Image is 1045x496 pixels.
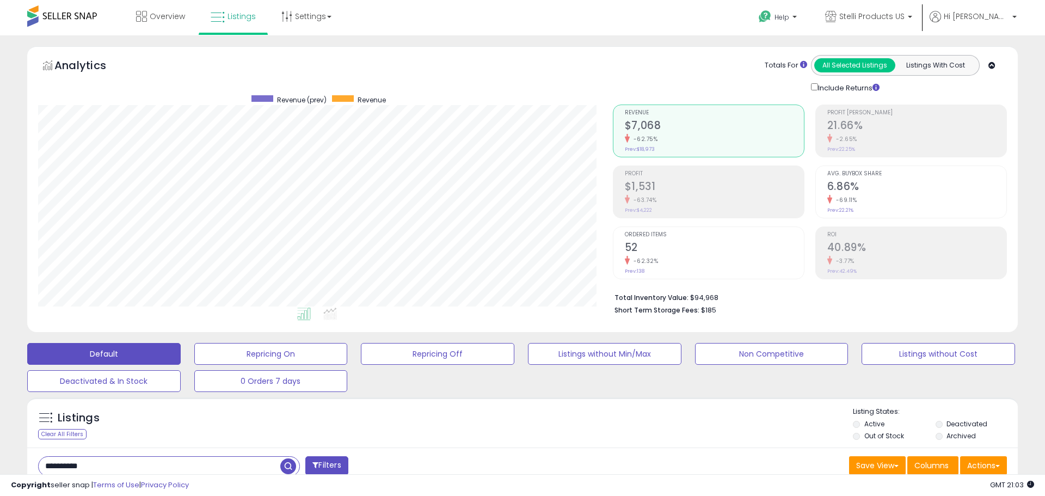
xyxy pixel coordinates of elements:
[944,11,1009,22] span: Hi [PERSON_NAME]
[803,81,893,94] div: Include Returns
[827,146,855,152] small: Prev: 22.25%
[54,58,127,76] h5: Analytics
[930,11,1017,35] a: Hi [PERSON_NAME]
[625,268,644,274] small: Prev: 138
[630,135,658,143] small: -62.75%
[832,196,857,204] small: -69.11%
[625,146,655,152] small: Prev: $18,973
[305,456,348,475] button: Filters
[827,110,1006,116] span: Profit [PERSON_NAME]
[150,11,185,22] span: Overview
[864,431,904,440] label: Out of Stock
[960,456,1007,475] button: Actions
[827,207,853,213] small: Prev: 22.21%
[58,411,100,426] h5: Listings
[849,456,906,475] button: Save View
[630,196,657,204] small: -63.74%
[27,370,181,392] button: Deactivated & In Stock
[614,305,699,315] b: Short Term Storage Fees:
[750,2,808,35] a: Help
[774,13,789,22] span: Help
[814,58,895,72] button: All Selected Listings
[864,419,884,428] label: Active
[695,343,849,365] button: Non Competitive
[625,180,804,195] h2: $1,531
[827,119,1006,134] h2: 21.66%
[277,95,327,105] span: Revenue (prev)
[625,110,804,116] span: Revenue
[194,370,348,392] button: 0 Orders 7 days
[38,429,87,439] div: Clear All Filters
[853,407,1017,417] p: Listing States:
[907,456,958,475] button: Columns
[827,180,1006,195] h2: 6.86%
[895,58,976,72] button: Listings With Cost
[27,343,181,365] button: Default
[625,241,804,256] h2: 52
[914,460,949,471] span: Columns
[194,343,348,365] button: Repricing On
[361,343,514,365] button: Repricing Off
[614,290,999,303] li: $94,968
[827,241,1006,256] h2: 40.89%
[765,60,807,71] div: Totals For
[614,293,689,302] b: Total Inventory Value:
[827,268,857,274] small: Prev: 42.49%
[11,480,189,491] div: seller snap | |
[528,343,681,365] button: Listings without Min/Max
[625,207,652,213] small: Prev: $4,222
[228,11,256,22] span: Listings
[946,431,976,440] label: Archived
[832,135,857,143] small: -2.65%
[946,419,987,428] label: Deactivated
[11,480,51,490] strong: Copyright
[839,11,905,22] span: Stelli Products US
[990,480,1034,490] span: 2025-08-11 21:03 GMT
[93,480,139,490] a: Terms of Use
[827,171,1006,177] span: Avg. Buybox Share
[630,257,659,265] small: -62.32%
[758,10,772,23] i: Get Help
[832,257,855,265] small: -3.77%
[141,480,189,490] a: Privacy Policy
[625,171,804,177] span: Profit
[862,343,1015,365] button: Listings without Cost
[625,119,804,134] h2: $7,068
[358,95,386,105] span: Revenue
[827,232,1006,238] span: ROI
[701,305,716,315] span: $185
[625,232,804,238] span: Ordered Items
